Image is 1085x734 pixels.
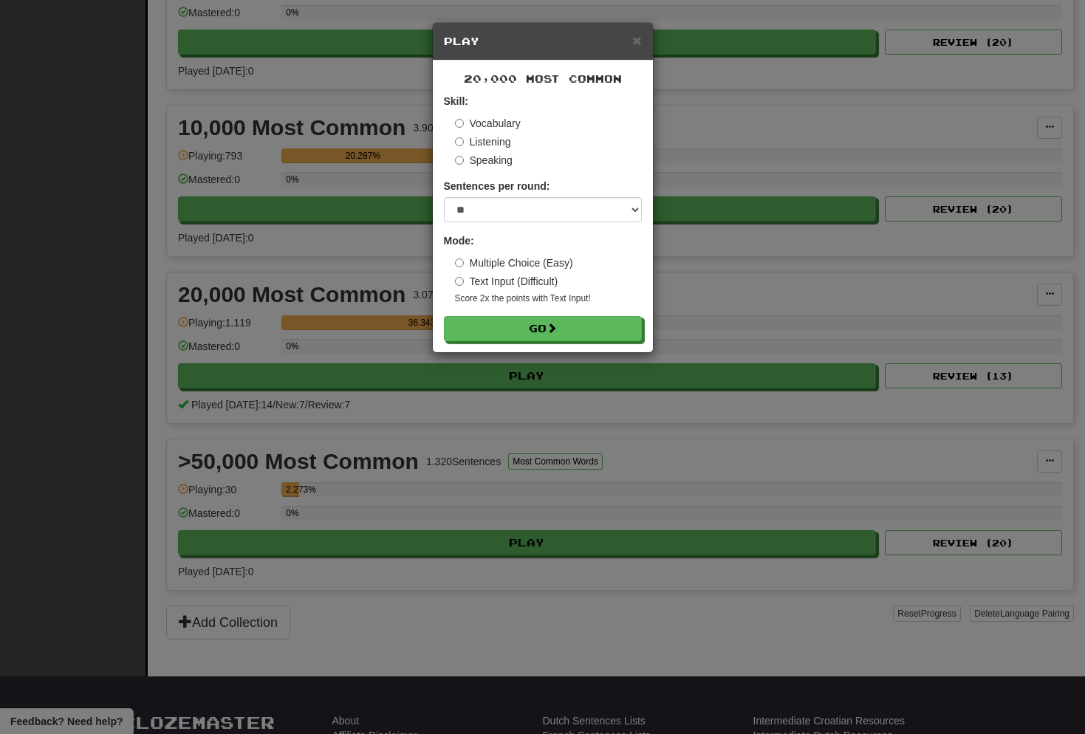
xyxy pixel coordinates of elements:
h5: Play [444,34,642,49]
input: Speaking [455,156,464,165]
span: × [632,32,641,49]
input: Listening [455,137,464,146]
span: 20,000 Most Common [464,72,622,85]
strong: Mode: [444,235,474,247]
button: Close [632,32,641,48]
input: Vocabulary [455,119,464,128]
label: Text Input (Difficult) [455,274,558,289]
label: Sentences per round: [444,179,550,193]
input: Multiple Choice (Easy) [455,258,464,267]
small: Score 2x the points with Text Input ! [455,292,642,305]
button: Go [444,316,642,341]
label: Speaking [455,153,513,168]
label: Vocabulary [455,116,521,131]
strong: Skill: [444,95,468,107]
label: Multiple Choice (Easy) [455,255,573,270]
input: Text Input (Difficult) [455,277,464,286]
label: Listening [455,134,511,149]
